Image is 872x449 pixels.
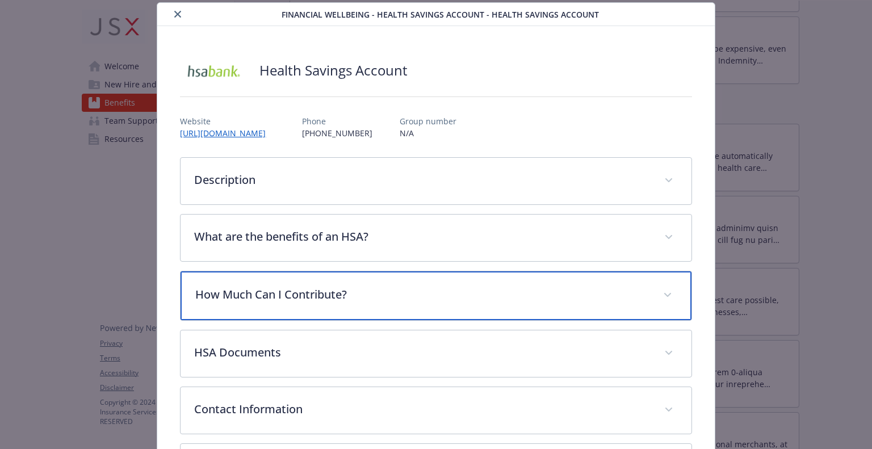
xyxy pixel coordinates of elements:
[195,286,649,303] p: How Much Can I Contribute?
[302,127,372,139] p: [PHONE_NUMBER]
[181,271,691,320] div: How Much Can I Contribute?
[181,158,691,204] div: Description
[181,330,691,377] div: HSA Documents
[302,115,372,127] p: Phone
[181,215,691,261] div: What are the benefits of an HSA?
[400,127,456,139] p: N/A
[194,344,650,361] p: HSA Documents
[259,61,408,80] h2: Health Savings Account
[181,387,691,434] div: Contact Information
[400,115,456,127] p: Group number
[180,128,275,139] a: [URL][DOMAIN_NAME]
[180,53,248,87] img: HSA Bank
[171,7,185,21] button: close
[194,228,650,245] p: What are the benefits of an HSA?
[282,9,599,20] span: Financial Wellbeing - Health Savings Account - Health Savings Account
[194,171,650,188] p: Description
[180,115,275,127] p: Website
[194,401,650,418] p: Contact Information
